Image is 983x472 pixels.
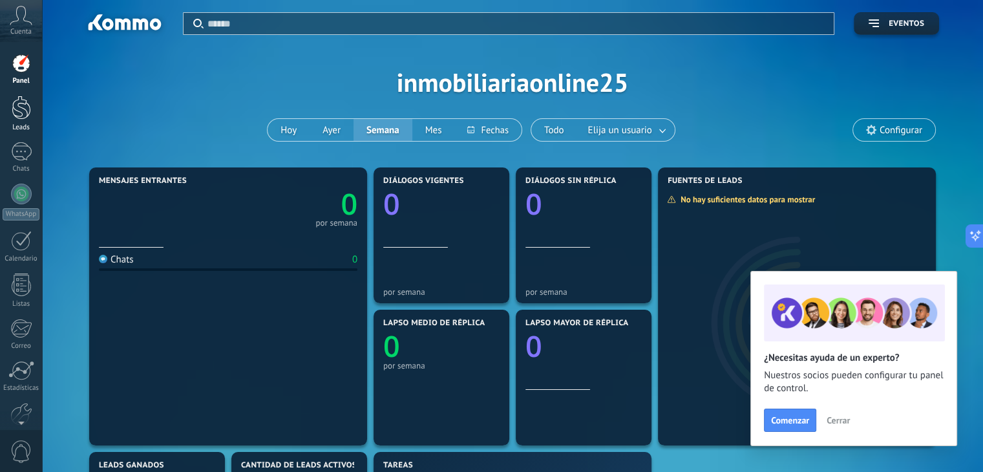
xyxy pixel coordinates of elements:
[99,255,107,263] img: Chats
[764,409,816,432] button: Comenzar
[315,220,357,226] div: por semana
[99,461,164,470] span: Leads ganados
[99,177,187,186] span: Mensajes entrantes
[577,119,675,141] button: Elija un usuario
[383,319,485,328] span: Lapso medio de réplica
[268,119,310,141] button: Hoy
[228,184,357,224] a: 0
[525,319,628,328] span: Lapso mayor de réplica
[3,384,40,392] div: Estadísticas
[383,287,500,297] div: por semana
[880,125,922,136] span: Configurar
[354,119,412,141] button: Semana
[821,411,856,430] button: Cerrar
[383,184,400,224] text: 0
[3,77,40,85] div: Panel
[383,327,400,366] text: 0
[827,416,850,425] span: Cerrar
[854,12,939,35] button: Eventos
[764,352,944,364] h2: ¿Necesitas ayuda de un experto?
[771,416,809,425] span: Comenzar
[3,300,40,308] div: Listas
[383,361,500,370] div: por semana
[383,177,464,186] span: Diálogos vigentes
[310,119,354,141] button: Ayer
[454,119,521,141] button: Fechas
[668,177,743,186] span: Fuentes de leads
[3,123,40,132] div: Leads
[531,119,577,141] button: Todo
[3,165,40,173] div: Chats
[352,253,357,266] div: 0
[889,19,924,28] span: Eventos
[764,369,944,395] span: Nuestros socios pueden configurar tu panel de control.
[383,461,413,470] span: Tareas
[525,327,542,366] text: 0
[525,177,617,186] span: Diálogos sin réplica
[525,287,642,297] div: por semana
[3,208,39,220] div: WhatsApp
[341,184,357,224] text: 0
[412,119,455,141] button: Mes
[3,255,40,263] div: Calendario
[586,122,655,139] span: Elija un usuario
[667,194,824,205] div: No hay suficientes datos para mostrar
[99,253,134,266] div: Chats
[3,342,40,350] div: Correo
[10,28,32,36] span: Cuenta
[241,461,357,470] span: Cantidad de leads activos
[525,184,542,224] text: 0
